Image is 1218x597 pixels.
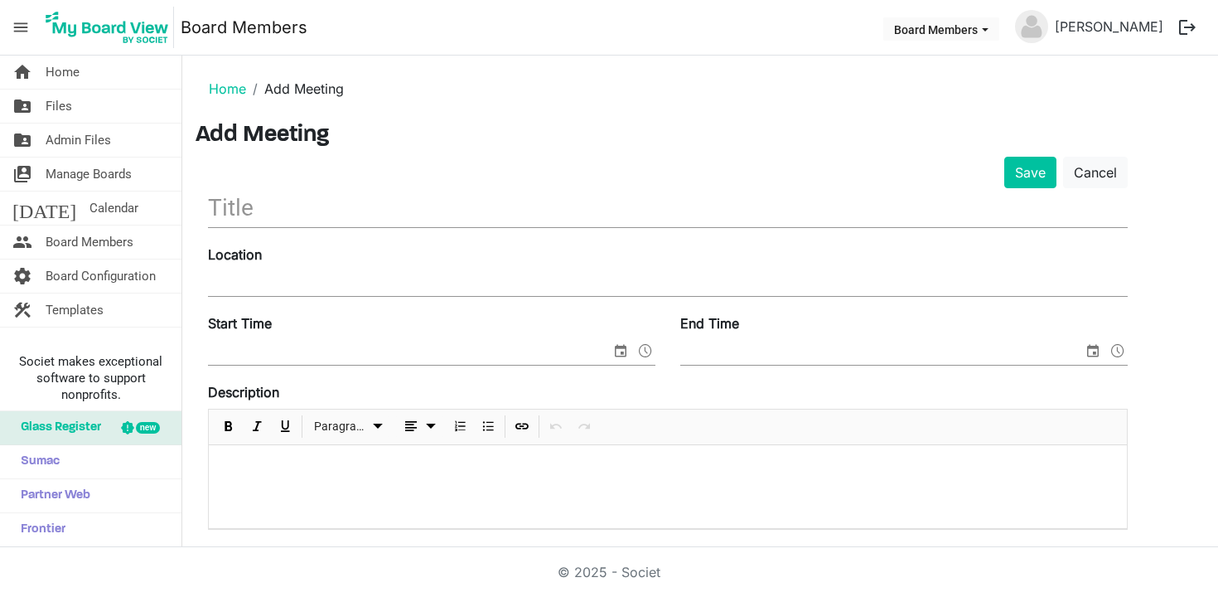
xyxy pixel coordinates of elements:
[46,56,80,89] span: Home
[215,410,243,444] div: Bold
[446,410,474,444] div: Numbered List
[12,411,101,444] span: Glass Register
[558,564,660,580] a: © 2025 - Societ
[680,313,739,333] label: End Time
[12,260,32,293] span: settings
[12,56,32,89] span: home
[89,192,138,225] span: Calendar
[12,479,90,512] span: Partner Web
[393,410,447,444] div: Alignments
[1170,10,1205,45] button: logout
[181,11,307,44] a: Board Members
[611,340,631,362] span: select
[218,416,240,437] button: Bold
[46,90,72,123] span: Files
[883,17,999,41] button: Board Members dropdownbutton
[5,12,36,43] span: menu
[208,188,1128,227] input: Title
[41,7,181,48] a: My Board View Logo
[208,382,279,402] label: Description
[46,158,132,191] span: Manage Boards
[308,416,390,437] button: Paragraph dropdownbutton
[474,410,502,444] div: Bulleted List
[1063,157,1128,188] a: Cancel
[41,7,174,48] img: My Board View Logo
[395,416,443,437] button: dropdownbutton
[274,416,297,437] button: Underline
[12,192,76,225] span: [DATE]
[243,410,271,444] div: Italic
[208,313,272,333] label: Start Time
[12,124,32,157] span: folder_shared
[305,410,393,444] div: Formats
[508,410,536,444] div: Insert Link
[12,158,32,191] span: switch_account
[196,122,1205,150] h3: Add Meeting
[46,294,104,327] span: Templates
[246,416,268,437] button: Italic
[271,410,299,444] div: Underline
[7,353,174,403] span: Societ makes exceptional software to support nonprofits.
[246,79,344,99] li: Add Meeting
[136,422,160,434] div: new
[208,245,262,265] label: Location
[12,90,32,123] span: folder_shared
[209,80,246,97] a: Home
[12,513,65,546] span: Frontier
[12,226,32,259] span: people
[1004,157,1056,188] button: Save
[46,226,133,259] span: Board Members
[12,445,60,478] span: Sumac
[1015,10,1048,43] img: no-profile-picture.svg
[12,294,32,327] span: construction
[1048,10,1170,43] a: [PERSON_NAME]
[314,416,368,437] span: Paragraph
[46,124,111,157] span: Admin Files
[208,543,244,563] label: Notes
[1083,340,1103,362] span: select
[449,416,471,437] button: Numbered List
[477,416,500,437] button: Bulleted List
[46,260,156,293] span: Board Configuration
[511,416,534,437] button: Insert Link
